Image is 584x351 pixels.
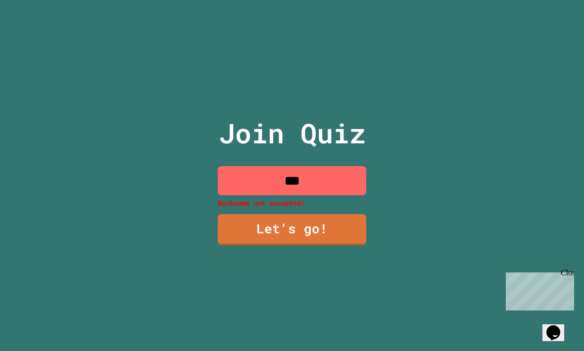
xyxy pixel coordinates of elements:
[218,198,366,208] p: Nickname not accepted!
[502,268,574,310] iframe: chat widget
[219,113,366,154] p: Join Quiz
[218,214,366,245] a: Let's go!
[4,4,68,63] div: Chat with us now!Close
[542,311,574,341] iframe: chat widget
